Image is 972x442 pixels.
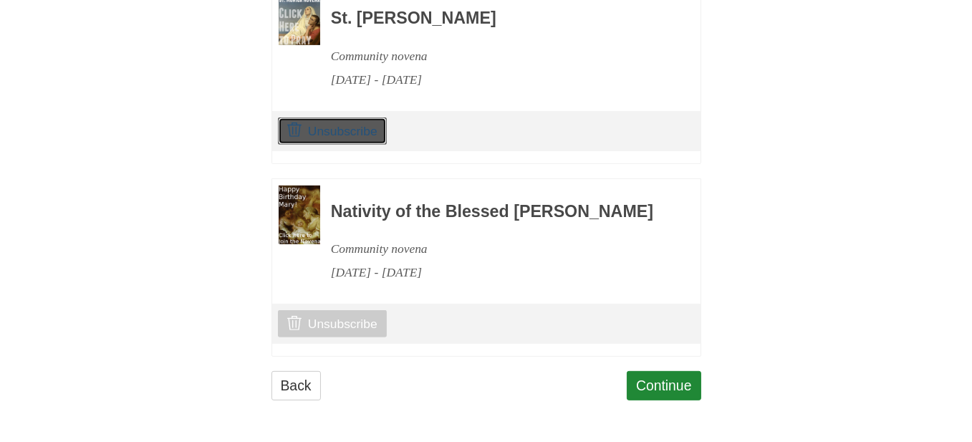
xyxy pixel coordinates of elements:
[331,9,662,28] h3: St. [PERSON_NAME]
[331,261,662,284] div: [DATE] - [DATE]
[331,237,662,261] div: Community novena
[331,203,662,221] h3: Nativity of the Blessed [PERSON_NAME]
[278,310,386,337] a: Unsubscribe
[279,186,320,244] img: Novena image
[627,371,701,400] a: Continue
[271,371,321,400] a: Back
[331,68,662,92] div: [DATE] - [DATE]
[278,117,386,145] a: Unsubscribe
[331,44,662,68] div: Community novena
